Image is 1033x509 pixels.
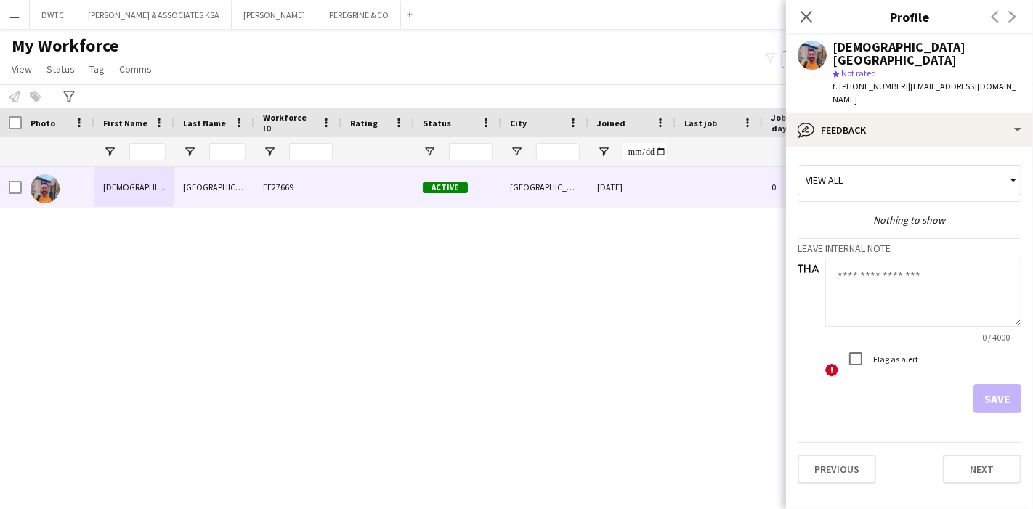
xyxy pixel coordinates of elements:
button: Everyone5,890 [782,51,854,68]
button: Previous [798,455,876,484]
a: Comms [113,60,158,78]
input: Workforce ID Filter Input [289,143,333,160]
div: Nothing to show [798,213,1021,227]
h3: Profile [786,7,1033,26]
input: Last Name Filter Input [209,143,246,160]
button: Open Filter Menu [263,145,276,158]
a: Status [41,60,81,78]
span: Workforce ID [263,112,315,134]
div: [GEOGRAPHIC_DATA] [501,167,588,207]
span: View all [806,174,843,187]
div: EE27669 [254,167,341,207]
app-action-btn: Advanced filters [60,88,78,105]
button: Open Filter Menu [423,145,436,158]
span: First Name [103,118,147,129]
button: Open Filter Menu [510,145,523,158]
span: t. [PHONE_NUMBER] [833,81,908,91]
h3: Leave internal note [798,242,1021,255]
span: Jobs (last 90 days) [771,112,831,134]
span: Last Name [183,118,226,129]
button: PEREGRINE & CO [317,1,401,29]
button: DWTC [30,1,76,29]
button: Next [943,455,1021,484]
span: Comms [119,62,152,76]
div: [DATE] [588,167,676,207]
span: Not rated [841,68,876,78]
span: Active [423,182,468,193]
a: View [6,60,38,78]
span: View [12,62,32,76]
span: Tag [89,62,105,76]
span: ! [825,364,838,377]
label: Flag as alert [870,354,918,365]
span: Status [46,62,75,76]
span: 0 / 4000 [971,332,1021,343]
button: Open Filter Menu [103,145,116,158]
span: My Workforce [12,35,118,57]
span: Photo [31,118,55,129]
span: Rating [350,118,378,129]
input: Status Filter Input [449,143,493,160]
input: Joined Filter Input [623,143,667,160]
input: First Name Filter Input [129,143,166,160]
div: [DEMOGRAPHIC_DATA] [GEOGRAPHIC_DATA] [833,41,1021,67]
div: [DEMOGRAPHIC_DATA] [94,167,174,207]
a: Tag [84,60,110,78]
div: 0 [763,167,857,207]
span: City [510,118,527,129]
span: | [EMAIL_ADDRESS][DOMAIN_NAME] [833,81,1016,105]
button: [PERSON_NAME] [232,1,317,29]
div: Feedback [786,113,1033,147]
img: Islam Salem [31,174,60,203]
span: Joined [597,118,625,129]
button: [PERSON_NAME] & ASSOCIATES KSA [76,1,232,29]
div: [GEOGRAPHIC_DATA] [174,167,254,207]
span: Last job [684,118,717,129]
button: Open Filter Menu [597,145,610,158]
button: Open Filter Menu [183,145,196,158]
span: Status [423,118,451,129]
input: City Filter Input [536,143,580,160]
